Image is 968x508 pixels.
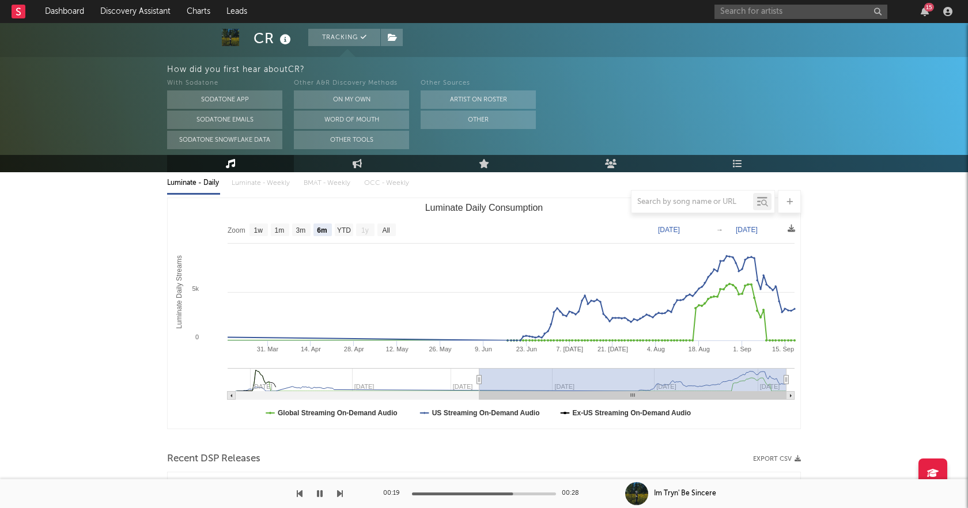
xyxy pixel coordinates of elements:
[736,226,758,234] text: [DATE]
[921,7,929,16] button: 15
[228,226,245,234] text: Zoom
[167,111,282,129] button: Sodatone Emails
[294,90,409,109] button: On My Own
[733,346,751,352] text: 1. Sep
[475,346,492,352] text: 9. Jun
[632,198,753,207] input: Search by song name or URL
[167,131,282,149] button: Sodatone Snowflake Data
[301,346,321,352] text: 14. Apr
[382,226,390,234] text: All
[772,346,794,352] text: 15. Sep
[168,198,800,429] svg: Luminate Daily Consumption
[924,3,934,12] div: 15
[432,409,540,417] text: US Streaming On-Demand Audio
[167,77,282,90] div: With Sodatone
[654,488,716,499] div: Im Tryn' Be Sincere
[421,90,536,109] button: Artist on Roster
[294,77,409,90] div: Other A&R Discovery Methods
[689,346,710,352] text: 18. Aug
[361,226,369,234] text: 1y
[337,226,351,234] text: YTD
[254,29,294,48] div: CR
[386,346,409,352] text: 12. May
[294,131,409,149] button: Other Tools
[344,346,364,352] text: 28. Apr
[647,346,665,352] text: 4. Aug
[421,77,536,90] div: Other Sources
[296,226,306,234] text: 3m
[716,226,723,234] text: →
[192,285,199,292] text: 5k
[167,90,282,109] button: Sodatone App
[714,5,887,19] input: Search for artists
[195,333,199,340] text: 0
[167,173,220,193] div: Luminate - Daily
[429,346,452,352] text: 26. May
[573,409,691,417] text: Ex-US Streaming On-Demand Audio
[275,226,285,234] text: 1m
[254,226,263,234] text: 1w
[278,409,398,417] text: Global Streaming On-Demand Audio
[257,346,279,352] text: 31. Mar
[562,487,585,501] div: 00:28
[317,226,327,234] text: 6m
[658,226,680,234] text: [DATE]
[383,487,406,501] div: 00:19
[556,346,583,352] text: 7. [DATE]
[308,29,380,46] button: Tracking
[516,346,537,352] text: 23. Jun
[753,456,801,462] button: Export CSV
[167,63,968,77] div: How did you first hear about CR ?
[294,111,409,129] button: Word Of Mouth
[598,346,628,352] text: 21. [DATE]
[167,452,260,466] span: Recent DSP Releases
[421,111,536,129] button: Other
[175,255,183,328] text: Luminate Daily Streams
